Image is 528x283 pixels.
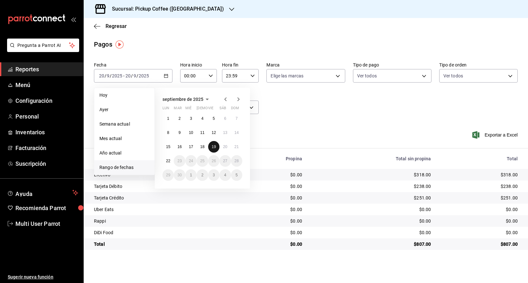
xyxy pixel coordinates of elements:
[15,219,78,228] span: Multi User Parrot
[443,73,463,79] span: Ver todos
[266,63,345,67] label: Marca
[213,173,215,177] abbr: 3 de octubre de 2025
[15,204,78,212] span: Recomienda Parrot
[197,169,208,181] button: 2 de octubre de 2025
[131,73,133,78] span: /
[174,169,185,181] button: 30 de septiembre de 2025
[236,116,238,121] abbr: 7 de septiembre de 2025
[208,141,219,153] button: 19 de septiembre de 2025
[15,144,78,152] span: Facturación
[197,141,208,153] button: 18 de septiembre de 2025
[106,23,127,29] span: Regresar
[312,195,431,201] div: $251.00
[15,189,70,197] span: Ayuda
[177,159,181,163] abbr: 23 de septiembre de 2025
[94,183,227,190] div: Tarjeta Débito
[99,150,149,156] span: Año actual
[185,141,197,153] button: 17 de septiembre de 2025
[15,128,78,137] span: Inventarios
[208,169,219,181] button: 3 de octubre de 2025
[235,145,239,149] abbr: 21 de septiembre de 2025
[99,73,105,78] input: --
[94,241,227,247] div: Total
[237,183,302,190] div: $0.00
[197,113,208,124] button: 4 de septiembre de 2025
[219,155,231,167] button: 27 de septiembre de 2025
[236,173,238,177] abbr: 5 de octubre de 2025
[231,155,242,167] button: 28 de septiembre de 2025
[223,159,227,163] abbr: 27 de septiembre de 2025
[231,141,242,153] button: 21 de septiembre de 2025
[15,96,78,105] span: Configuración
[189,130,193,135] abbr: 10 de septiembre de 2025
[177,173,181,177] abbr: 30 de septiembre de 2025
[231,113,242,124] button: 7 de septiembre de 2025
[189,145,193,149] abbr: 17 de septiembre de 2025
[177,145,181,149] abbr: 16 de septiembre de 2025
[208,106,213,113] abbr: viernes
[166,159,170,163] abbr: 22 de septiembre de 2025
[219,169,231,181] button: 4 de octubre de 2025
[133,73,136,78] input: --
[312,172,431,178] div: $318.00
[189,159,193,163] abbr: 24 de septiembre de 2025
[208,155,219,167] button: 26 de septiembre de 2025
[162,141,174,153] button: 15 de septiembre de 2025
[441,172,518,178] div: $318.00
[99,92,149,99] span: Hoy
[94,63,172,67] label: Fecha
[185,127,197,138] button: 10 de septiembre de 2025
[235,159,239,163] abbr: 28 de septiembre de 2025
[474,131,518,139] button: Exportar a Excel
[94,218,227,224] div: Rappi
[185,169,197,181] button: 1 de octubre de 2025
[237,195,302,201] div: $0.00
[208,113,219,124] button: 5 de septiembre de 2025
[99,106,149,113] span: Ayer
[237,156,302,161] div: Propina
[174,113,185,124] button: 2 de septiembre de 2025
[136,73,138,78] span: /
[223,130,227,135] abbr: 13 de septiembre de 2025
[15,81,78,89] span: Menú
[162,113,174,124] button: 1 de septiembre de 2025
[441,229,518,236] div: $0.00
[237,172,302,178] div: $0.00
[112,73,123,78] input: ----
[162,169,174,181] button: 29 de septiembre de 2025
[353,63,431,67] label: Tipo de pago
[116,40,124,49] img: Tooltip marker
[231,169,242,181] button: 5 de octubre de 2025
[174,106,181,113] abbr: martes
[174,127,185,138] button: 9 de septiembre de 2025
[138,73,149,78] input: ----
[208,127,219,138] button: 12 de septiembre de 2025
[167,116,169,121] abbr: 1 de septiembre de 2025
[180,63,217,67] label: Hora inicio
[231,106,239,113] abbr: domingo
[237,241,302,247] div: $0.00
[99,121,149,128] span: Semana actual
[17,42,69,49] span: Pregunta a Parrot AI
[15,159,78,168] span: Suscripción
[94,229,227,236] div: DiDi Food
[219,127,231,138] button: 13 de septiembre de 2025
[197,127,208,138] button: 11 de septiembre de 2025
[174,155,185,167] button: 23 de septiembre de 2025
[179,116,181,121] abbr: 2 de septiembre de 2025
[15,65,78,74] span: Reportes
[312,183,431,190] div: $238.00
[107,5,224,13] h3: Sucursal: Pickup Coffee ([GEOGRAPHIC_DATA])
[312,229,431,236] div: $0.00
[200,159,204,163] abbr: 25 de septiembre de 2025
[212,159,216,163] abbr: 26 de septiembre de 2025
[237,206,302,213] div: $0.00
[179,130,181,135] abbr: 9 de septiembre de 2025
[237,229,302,236] div: $0.00
[167,130,169,135] abbr: 8 de septiembre de 2025
[200,145,204,149] abbr: 18 de septiembre de 2025
[99,135,149,142] span: Mes actual
[219,113,231,124] button: 6 de septiembre de 2025
[125,73,131,78] input: --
